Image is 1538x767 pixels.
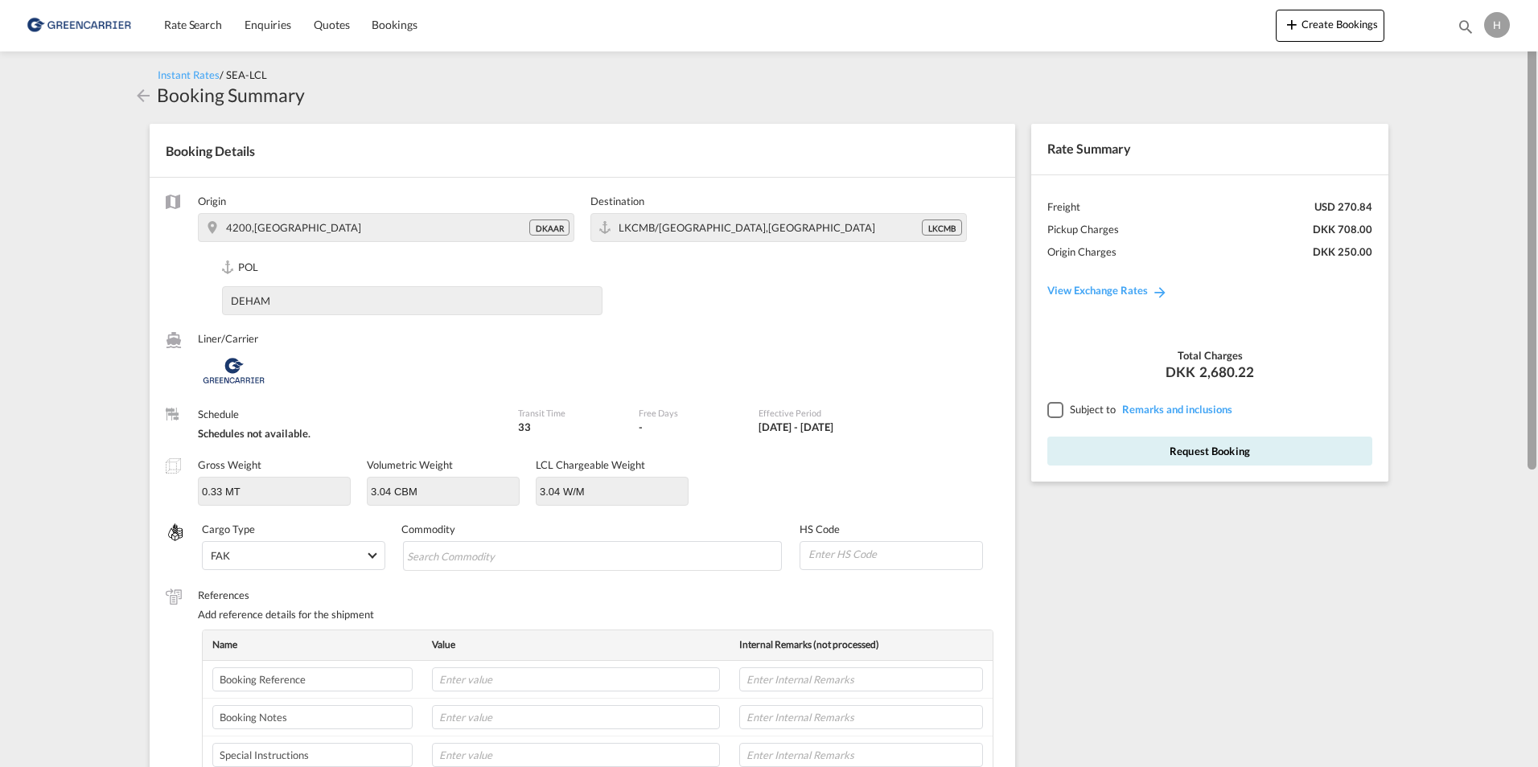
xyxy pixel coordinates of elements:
[1484,12,1510,38] div: H
[1047,244,1116,259] div: Origin Charges
[403,541,783,570] md-chips-wrap: Chips container with autocompletion. Enter the text area, type text to search, and then use the u...
[1199,363,1254,382] span: 2,680.22
[807,542,982,566] input: Enter HS Code
[226,221,361,234] span: 4200,Denmark
[198,194,574,208] label: Origin
[212,667,413,691] input: Enter label
[739,705,983,729] input: Enter Internal Remarks
[432,705,720,729] input: Enter value
[1047,348,1372,363] div: Total Charges
[223,293,270,308] div: DEHAM
[220,68,267,81] span: / SEA-LCL
[800,522,983,536] label: HS Code
[1047,222,1119,236] div: Pickup Charges
[212,705,413,729] input: Enter label
[134,86,153,105] md-icon: icon-arrow-left
[432,743,720,767] input: Enter value
[1031,268,1184,313] a: View Exchange Rates
[739,667,983,691] input: Enter Internal Remarks
[198,588,999,602] label: References
[1047,437,1372,466] button: Request Booking
[1047,363,1372,382] div: DKK
[590,194,967,208] label: Destination
[730,630,993,660] th: Internal Remarks (not processed)
[198,331,502,346] label: Liner/Carrier
[367,458,453,471] label: Volumetric Weight
[158,68,220,81] span: Instant Rates
[407,543,554,569] input: Search Commodity
[422,630,730,660] th: Value
[639,420,643,434] div: -
[1313,244,1372,259] div: DKK 250.00
[536,458,645,471] label: LCL Chargeable Weight
[1314,199,1372,214] div: USD 270.84
[245,18,291,31] span: Enquiries
[619,221,875,234] span: LKCMB/Colombo,Asia Pacific
[166,332,182,348] md-icon: /assets/icons/custom/liner-aaa8ad.svg
[203,630,422,660] th: Name
[739,743,983,767] input: Enter Internal Remarks
[759,407,903,419] label: Effective Period
[202,522,385,536] label: Cargo Type
[24,7,133,43] img: b0b18ec08afe11efb1d4932555f5f09d.png
[759,420,833,434] div: 01 Oct 2025 - 31 Oct 2025
[198,426,502,441] div: Schedules not available.
[198,351,269,391] img: Greencarrier Consolidators
[1457,18,1474,42] div: icon-magnify
[518,407,622,419] label: Transit Time
[1047,199,1080,214] div: Freight
[314,18,349,31] span: Quotes
[198,407,502,421] label: Schedule
[1152,284,1168,300] md-icon: icon-arrow-right
[1070,403,1116,416] span: Subject to
[157,82,305,108] div: Booking Summary
[432,667,720,691] input: Enter value
[212,743,413,767] input: Enter label
[401,522,784,536] label: Commodity
[1457,18,1474,35] md-icon: icon-magnify
[222,260,602,277] label: POL
[372,18,417,31] span: Bookings
[134,82,157,108] div: icon-arrow-left
[529,219,570,236] div: DKAAR
[1118,403,1232,416] span: REMARKSINCLUSIONS
[1313,222,1372,236] div: DKK 708.00
[1276,10,1384,42] button: icon-plus 400-fgCreate Bookings
[211,549,230,562] div: FAK
[198,351,502,391] div: Greencarrier Consolidators
[166,143,255,158] span: Booking Details
[198,607,999,621] div: Add reference details for the shipment
[198,458,261,471] label: Gross Weight
[164,18,222,31] span: Rate Search
[1031,124,1388,174] div: Rate Summary
[518,420,622,434] div: 33
[639,407,742,419] label: Free Days
[922,219,962,236] div: LKCMB
[1282,14,1302,34] md-icon: icon-plus 400-fg
[202,541,385,570] md-select: Select Cargo type: FAK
